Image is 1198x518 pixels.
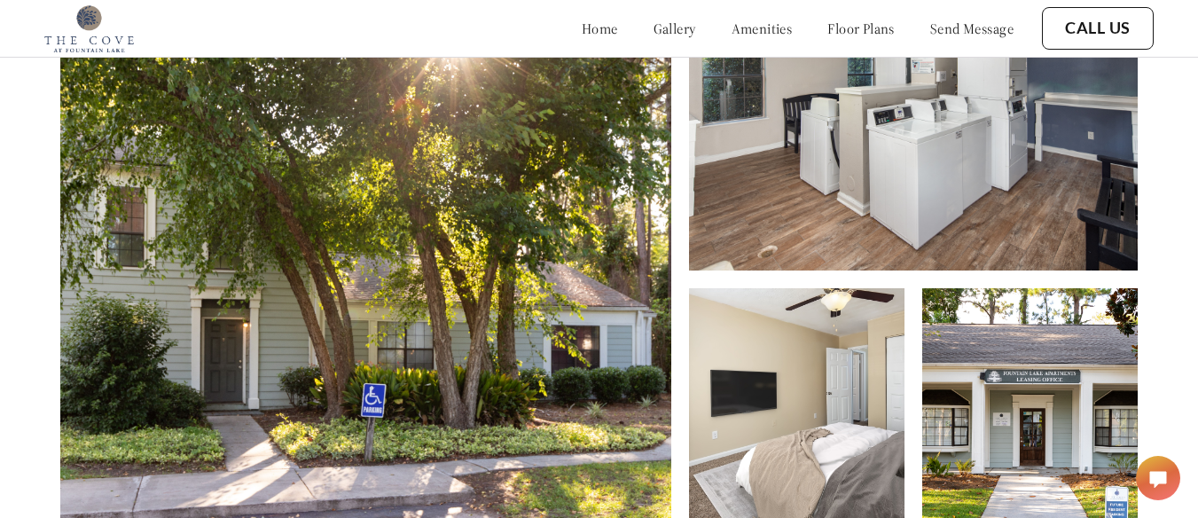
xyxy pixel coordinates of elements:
[582,20,618,37] a: home
[44,4,134,52] img: cove_at_fountain_lake_logo.png
[1065,19,1131,38] a: Call Us
[930,20,1014,37] a: send message
[654,20,696,37] a: gallery
[732,20,793,37] a: amenities
[1042,7,1154,50] button: Call Us
[827,20,895,37] a: floor plans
